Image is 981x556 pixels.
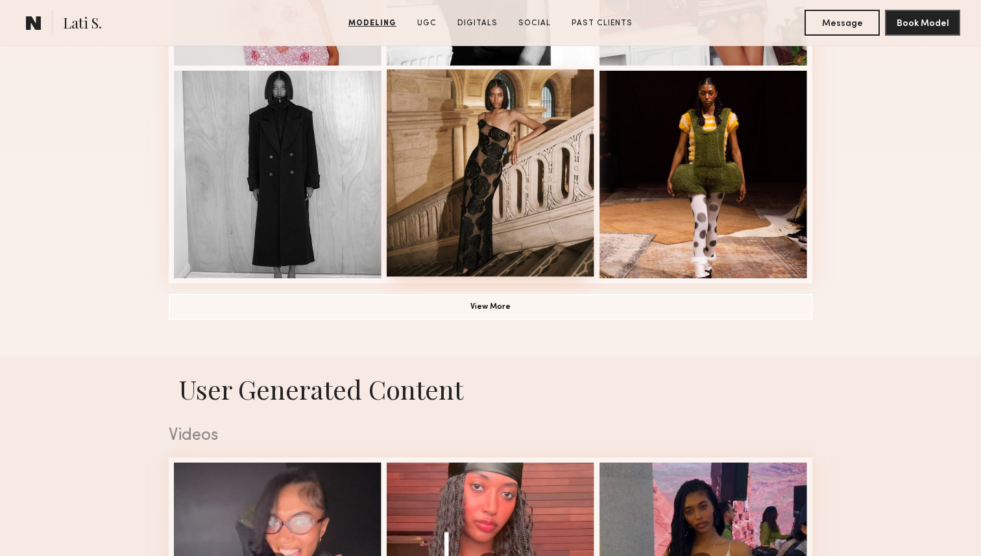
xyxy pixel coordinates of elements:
button: Message [805,10,880,36]
h1: User Generated Content [158,372,823,406]
a: UGC [412,18,442,29]
a: Past Clients [566,18,638,29]
button: View More [169,294,812,320]
a: Modeling [343,18,402,29]
span: Lati S. [63,13,102,36]
a: Book Model [885,17,960,28]
a: Social [513,18,556,29]
div: Videos [169,428,812,444]
button: Book Model [885,10,960,36]
a: Digitals [452,18,503,29]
